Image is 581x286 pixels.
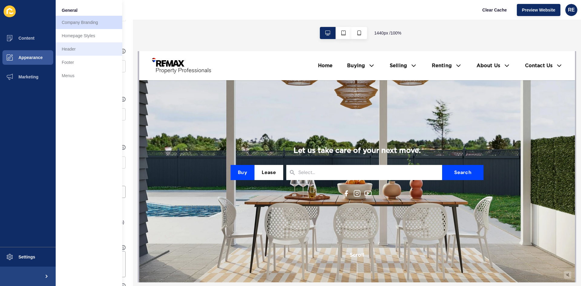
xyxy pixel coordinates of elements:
h2: Let us take care of your next move. [154,95,281,104]
span: Clear Cache [482,7,507,13]
div: Scroll [2,200,433,228]
a: Footer [56,56,122,69]
span: 1440 px / 100 % [374,30,402,36]
a: Selling [251,11,268,18]
a: Menus [56,69,122,82]
button: Search [303,114,344,129]
img: RE/MAX Property Professionals Logo [12,6,73,23]
a: Home [179,11,194,18]
a: Buying [208,11,226,18]
span: General [62,7,77,13]
button: Lease [115,114,144,129]
button: Buy [91,114,115,129]
a: Homepage Styles [56,29,122,42]
a: Header [56,42,122,56]
span: RE [568,7,575,13]
a: Company Branding [56,16,122,29]
a: About Us [337,11,361,18]
span: Preview Website [522,7,555,13]
button: Preview Website [517,4,560,16]
input: Select... [159,117,189,125]
a: Contact Us [386,11,413,18]
a: Renting [293,11,313,18]
button: Clear Cache [477,4,512,16]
